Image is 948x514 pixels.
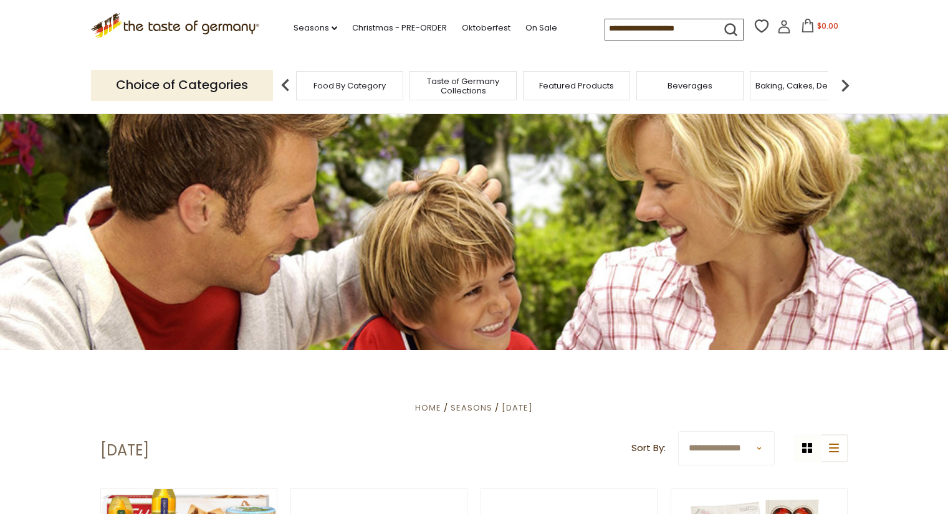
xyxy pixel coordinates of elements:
button: $0.00 [793,19,846,37]
a: [DATE] [502,402,533,414]
p: Choice of Categories [91,70,273,100]
img: next arrow [833,73,858,98]
a: Food By Category [314,81,386,90]
a: Taste of Germany Collections [413,77,513,95]
a: Home [415,402,441,414]
a: Beverages [668,81,712,90]
span: $0.00 [817,21,838,31]
img: previous arrow [273,73,298,98]
a: Baking, Cakes, Desserts [755,81,852,90]
a: Oktoberfest [462,21,510,35]
a: On Sale [525,21,557,35]
label: Sort By: [631,440,666,456]
a: Seasons [294,21,337,35]
a: Featured Products [539,81,614,90]
a: Christmas - PRE-ORDER [352,21,447,35]
h1: [DATE] [100,441,149,460]
a: Seasons [451,402,492,414]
